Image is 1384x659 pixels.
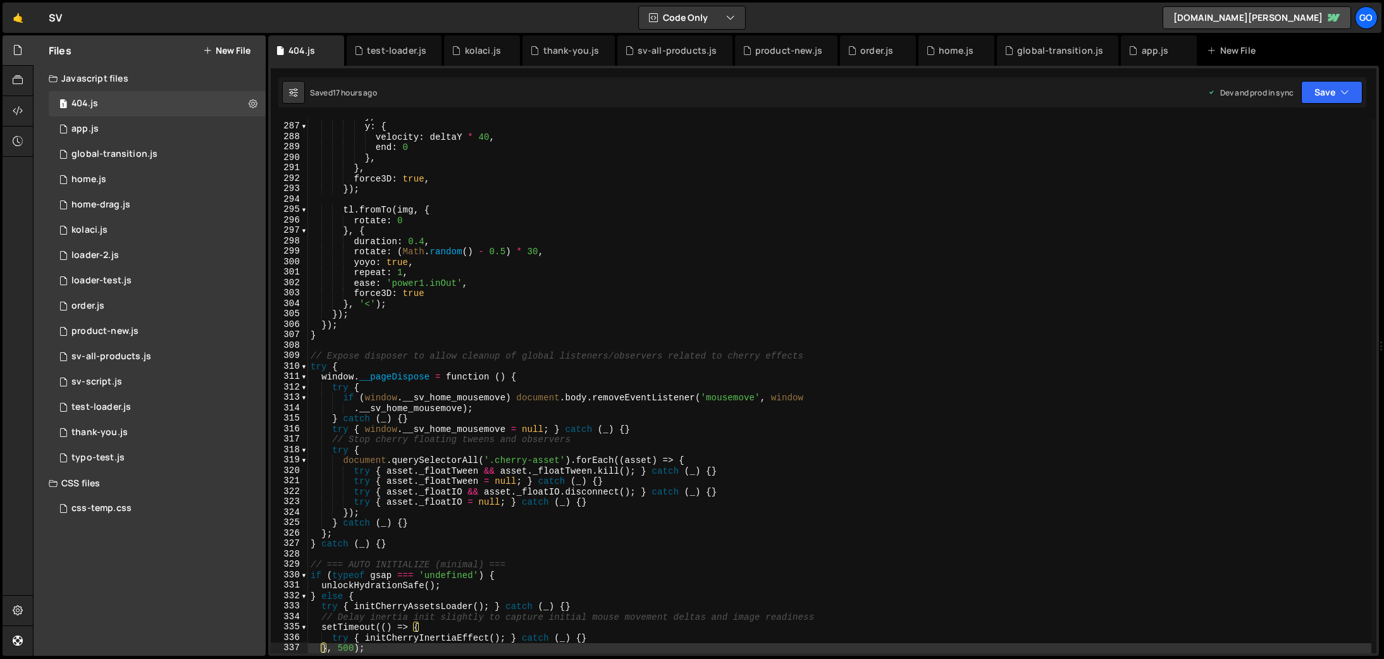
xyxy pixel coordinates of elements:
div: 312 [271,382,308,393]
div: 298 [271,236,308,247]
div: product-new.js [755,44,822,57]
div: 325 [271,517,308,528]
div: 333 [271,601,308,612]
div: home.js [939,44,973,57]
div: 320 [271,465,308,476]
div: 323 [271,496,308,507]
a: 🤙 [3,3,34,33]
div: 14248/46532.js [49,91,266,116]
div: 288 [271,132,308,142]
div: 289 [271,142,308,152]
div: SV [49,10,62,25]
div: 14248/38037.css [49,496,266,521]
div: 317 [271,434,308,445]
div: 310 [271,361,308,372]
div: 14248/43355.js [49,445,266,471]
div: sv-script.js [71,376,122,388]
div: 324 [271,507,308,518]
div: 294 [271,194,308,205]
div: 311 [271,371,308,382]
div: 14248/38890.js [49,167,266,192]
div: 14248/38152.js [49,116,266,142]
div: 313 [271,392,308,403]
div: loader-test.js [71,275,132,286]
div: 318 [271,445,308,455]
div: css-temp.css [71,503,132,514]
div: CSS files [34,471,266,496]
div: 14248/42099.js [49,420,266,445]
div: 14248/36561.js [49,369,266,395]
div: 308 [271,340,308,351]
div: 330 [271,570,308,581]
div: 297 [271,225,308,236]
div: app.js [71,123,99,135]
div: kolaci.js [71,225,108,236]
div: 292 [271,173,308,184]
div: 329 [271,559,308,570]
div: 307 [271,329,308,340]
div: Dev and prod in sync [1208,87,1294,98]
div: 17 hours ago [333,87,377,98]
div: global-transition.js [71,149,158,160]
a: [DOMAIN_NAME][PERSON_NAME] [1163,6,1351,29]
div: 14248/36682.js [49,344,266,369]
div: app.js [1142,44,1169,57]
div: 336 [271,632,308,643]
div: New File [1207,44,1260,57]
div: 291 [271,163,308,173]
div: 306 [271,319,308,330]
div: 309 [271,350,308,361]
div: Saved [310,87,377,98]
div: 316 [271,424,308,434]
div: 305 [271,309,308,319]
div: 319 [271,455,308,465]
div: 295 [271,204,308,215]
div: 296 [271,215,308,226]
div: global-transition.js [1017,44,1103,57]
div: 302 [271,278,308,288]
a: go [1355,6,1378,29]
div: 404.js [71,98,98,109]
div: 14248/42454.js [49,268,266,293]
div: 300 [271,257,308,268]
div: 303 [271,288,308,299]
div: 315 [271,413,308,424]
div: 290 [271,152,308,163]
div: 14248/42526.js [49,243,266,268]
div: thank-you.js [71,427,128,438]
div: 321 [271,476,308,486]
div: 335 [271,622,308,632]
div: home.js [71,174,106,185]
div: home-drag.js [71,199,130,211]
div: 334 [271,612,308,622]
div: 304 [271,299,308,309]
div: typo-test.js [71,452,125,464]
div: 327 [271,538,308,549]
button: Code Only [639,6,745,29]
div: 322 [271,486,308,497]
div: loader-2.js [71,250,119,261]
div: 331 [271,580,308,591]
div: 14248/41299.js [49,293,266,319]
div: 287 [271,121,308,132]
div: order.js [71,300,104,312]
div: kolaci.js [465,44,501,57]
div: thank-you.js [543,44,600,57]
div: Javascript files [34,66,266,91]
div: 293 [271,183,308,194]
div: sv-all-products.js [638,44,717,57]
div: order.js [860,44,893,57]
div: 14248/39945.js [49,319,266,344]
div: 299 [271,246,308,257]
div: 326 [271,528,308,539]
div: 332 [271,591,308,601]
div: 404.js [288,44,315,57]
div: 337 [271,643,308,653]
div: test-loader.js [71,402,131,413]
div: 14248/41685.js [49,142,266,167]
div: 314 [271,403,308,414]
button: New File [203,46,250,56]
button: Save [1301,81,1362,104]
div: test-loader.js [367,44,426,57]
